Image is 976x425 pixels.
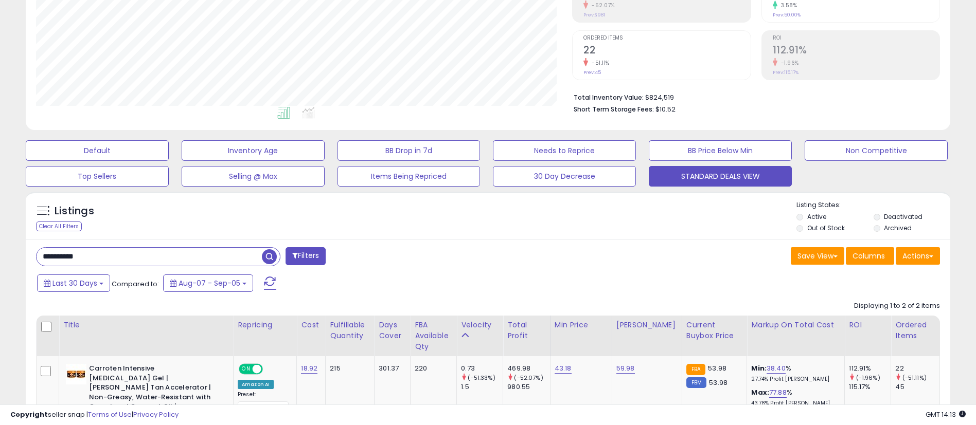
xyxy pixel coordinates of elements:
[583,69,601,76] small: Prev: 45
[805,140,948,161] button: Non Competitive
[773,12,801,18] small: Prev: 50.00%
[895,364,939,373] div: 22
[415,364,449,373] div: 220
[507,364,550,373] div: 469.98
[66,364,86,384] img: 41YFHEvgv-L._SL40_.jpg
[112,279,159,289] span: Compared to:
[686,320,743,341] div: Current Buybox Price
[574,105,654,114] b: Short Term Storage Fees:
[796,200,950,210] p: Listing States:
[896,247,940,265] button: Actions
[895,382,939,392] div: 45
[379,364,402,373] div: 301.37
[10,410,179,420] div: seller snap | |
[238,391,289,414] div: Preset:
[133,410,179,419] a: Privacy Policy
[588,59,610,67] small: -51.11%
[751,363,767,373] b: Min:
[301,363,317,374] a: 18.92
[791,247,844,265] button: Save View
[846,247,894,265] button: Columns
[649,140,792,161] button: BB Price Below Min
[616,320,678,330] div: [PERSON_NAME]
[555,320,608,330] div: Min Price
[767,363,786,374] a: 38.40
[330,364,366,373] div: 215
[926,410,966,419] span: 2025-10-6 14:13 GMT
[63,320,229,330] div: Title
[55,204,94,218] h5: Listings
[379,320,406,341] div: Days Cover
[773,35,939,41] span: ROI
[884,224,912,232] label: Archived
[884,212,922,221] label: Deactivated
[649,166,792,187] button: STANDARD DEALS VIEW
[655,104,676,114] span: $10.52
[807,212,826,221] label: Active
[10,410,48,419] strong: Copyright
[583,44,750,58] h2: 22
[751,364,837,383] div: %
[338,166,481,187] button: Items Being Repriced
[461,364,503,373] div: 0.73
[415,320,452,352] div: FBA Available Qty
[26,140,169,161] button: Default
[261,365,278,374] span: OFF
[574,93,644,102] b: Total Inventory Value:
[751,388,837,407] div: %
[163,274,253,292] button: Aug-07 - Sep-05
[461,320,499,330] div: Velocity
[807,224,845,232] label: Out of Stock
[583,12,605,18] small: Prev: $981
[777,59,799,67] small: -1.96%
[902,374,927,382] small: (-51.11%)
[338,140,481,161] button: BB Drop in 7d
[88,410,132,419] a: Terms of Use
[182,166,325,187] button: Selling @ Max
[895,320,935,341] div: Ordered Items
[777,2,797,9] small: 3.58%
[301,320,321,330] div: Cost
[37,274,110,292] button: Last 30 Days
[751,320,840,330] div: Markup on Total Cost
[686,364,705,375] small: FBA
[36,221,82,231] div: Clear All Filters
[179,278,240,288] span: Aug-07 - Sep-05
[849,382,891,392] div: 115.17%
[238,320,292,330] div: Repricing
[583,35,750,41] span: Ordered Items
[238,380,274,389] div: Amazon AI
[555,363,572,374] a: 43.18
[588,2,615,9] small: -52.07%
[751,376,837,383] p: 27.74% Profit [PERSON_NAME]
[468,374,495,382] small: (-51.33%)
[849,320,886,330] div: ROI
[751,387,769,397] b: Max:
[616,363,635,374] a: 59.98
[709,378,727,387] span: 53.98
[708,363,726,373] span: 53.98
[574,90,932,103] li: $824,519
[493,140,636,161] button: Needs to Reprice
[854,301,940,311] div: Displaying 1 to 2 of 2 items
[751,400,837,407] p: 43.78% Profit [PERSON_NAME]
[686,377,706,388] small: FBM
[856,374,880,382] small: (-1.96%)
[507,320,546,341] div: Total Profit
[849,364,891,373] div: 112.91%
[853,251,885,261] span: Columns
[286,247,326,265] button: Filters
[507,382,550,392] div: 980.55
[514,374,543,382] small: (-52.07%)
[240,365,253,374] span: ON
[330,320,370,341] div: Fulfillable Quantity
[182,140,325,161] button: Inventory Age
[26,166,169,187] button: Top Sellers
[747,316,845,356] th: The percentage added to the cost of goods (COGS) that forms the calculator for Min & Max prices.
[769,387,787,398] a: 77.88
[461,382,503,392] div: 1.5
[52,278,97,288] span: Last 30 Days
[493,166,636,187] button: 30 Day Decrease
[773,44,939,58] h2: 112.91%
[773,69,798,76] small: Prev: 115.17%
